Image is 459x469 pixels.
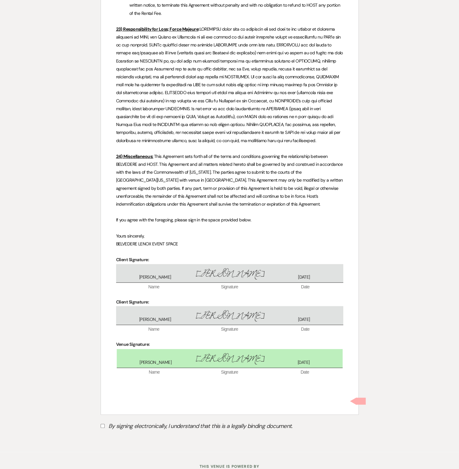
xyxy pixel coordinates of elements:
span: Name [117,369,192,376]
strong: Client Signature: [116,299,149,305]
u: 23) Responsibility for Loss; Force Majeure [116,26,198,32]
span: If you agree with the foregoing, please sign in the space provided below. [116,217,251,223]
strong: Client Signature: [116,257,149,262]
span: Date [267,284,343,290]
span: [PERSON_NAME] [192,309,267,323]
u: 24) Miscellaneous: [116,153,153,159]
span: [DATE] [267,274,341,280]
input: By signing electronically, I understand that this is a legally binding document. [101,424,105,428]
span: [PERSON_NAME] [118,274,192,280]
span: Signature [192,369,267,376]
span: [PERSON_NAME] [193,352,267,366]
span: Yours sincerely, [116,233,145,239]
span: This Agreement sets forth all of the terms and conditions governing the relationship between BELV... [116,153,344,207]
strong: Venue Signature: [116,341,150,347]
span: Name [116,284,192,290]
span: Date [267,326,343,333]
span: Date [267,369,343,376]
span: [PERSON_NAME] [119,359,193,366]
span: LOREMIPSU dolor sita co adipiscin eli sed doei te inc utlabor et dolorema aliquaeni ad MINI, ven ... [116,26,344,143]
span: BELVEDERE LENOX EVENT SPACE [116,241,178,247]
span: Signature [192,326,267,333]
label: By signing electronically, I understand that this is a legally binding document. [101,421,359,433]
span: [PERSON_NAME] [192,267,267,281]
span: [DATE] [267,316,341,323]
span: [DATE] [267,359,341,366]
span: Signature [192,284,267,290]
strong: : [116,26,200,32]
span: Name [116,326,192,333]
span: [PERSON_NAME] [118,316,192,323]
